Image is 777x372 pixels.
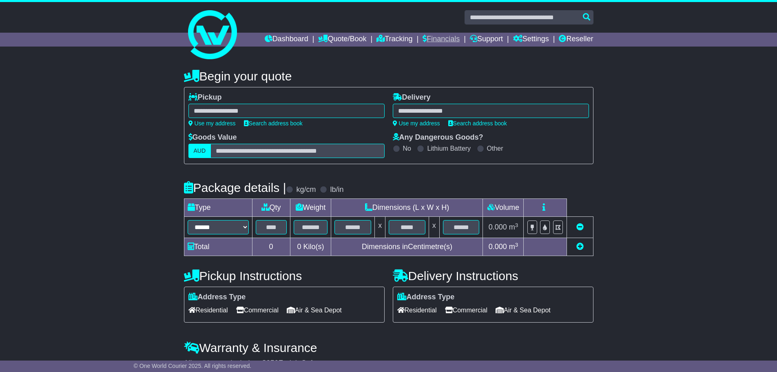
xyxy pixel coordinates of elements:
a: Add new item [576,243,584,251]
td: Type [184,199,252,217]
a: Support [470,33,503,47]
h4: Pickup Instructions [184,269,385,283]
span: 0.000 [489,243,507,251]
span: m [509,243,518,251]
span: Air & Sea Depot [287,304,342,316]
a: Quote/Book [318,33,366,47]
a: Search address book [448,120,507,127]
label: Goods Value [188,133,237,142]
h4: Begin your quote [184,69,593,83]
label: Lithium Battery [427,145,471,152]
td: x [375,217,385,238]
td: Volume [483,199,524,217]
span: © One World Courier 2025. All rights reserved. [134,363,252,369]
a: Settings [513,33,549,47]
a: Tracking [376,33,412,47]
td: Weight [290,199,331,217]
span: 250 [266,359,279,367]
h4: Package details | [184,181,286,194]
sup: 3 [515,222,518,228]
td: Qty [252,199,290,217]
td: x [429,217,439,238]
h4: Delivery Instructions [393,269,593,283]
label: AUD [188,144,211,158]
label: Any Dangerous Goods? [393,133,483,142]
span: 0 [297,243,301,251]
td: Total [184,238,252,256]
label: kg/cm [296,185,316,194]
sup: 3 [515,242,518,248]
span: 0.000 [489,223,507,231]
span: Commercial [445,304,487,316]
a: Financials [423,33,460,47]
label: Other [487,145,503,152]
span: m [509,223,518,231]
a: Search address book [244,120,303,127]
label: No [403,145,411,152]
label: Delivery [393,93,431,102]
h4: Warranty & Insurance [184,341,593,354]
span: Residential [188,304,228,316]
td: Kilo(s) [290,238,331,256]
label: Pickup [188,93,222,102]
a: Use my address [188,120,236,127]
td: Dimensions in Centimetre(s) [331,238,483,256]
span: Residential [397,304,437,316]
label: Address Type [397,293,455,302]
span: Air & Sea Depot [496,304,551,316]
label: lb/in [330,185,343,194]
a: Use my address [393,120,440,127]
td: Dimensions (L x W x H) [331,199,483,217]
a: Dashboard [265,33,308,47]
td: 0 [252,238,290,256]
a: Reseller [559,33,593,47]
div: All our quotes include a $ FreightSafe warranty. [184,359,593,368]
span: Commercial [236,304,279,316]
label: Address Type [188,293,246,302]
a: Remove this item [576,223,584,231]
